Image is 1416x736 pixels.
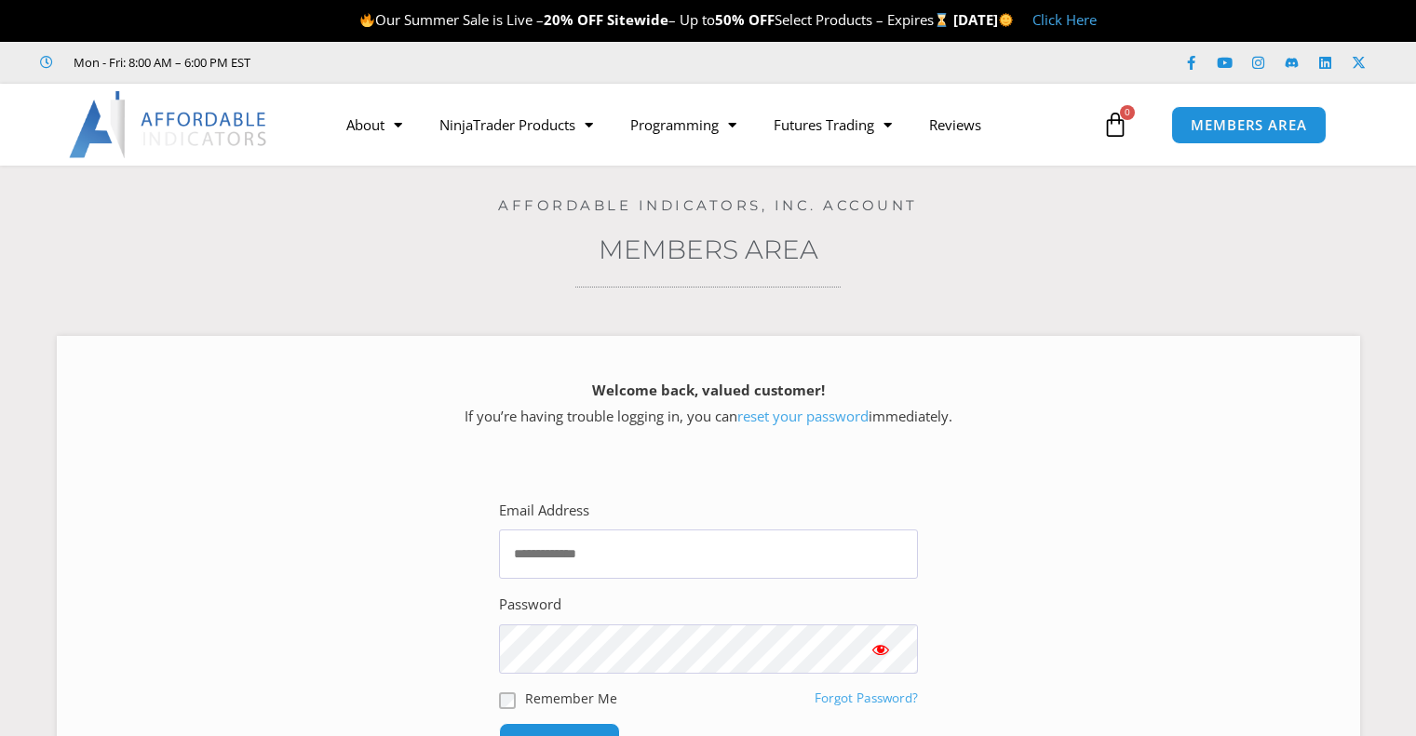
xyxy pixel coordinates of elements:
[499,592,561,618] label: Password
[1032,10,1097,29] a: Click Here
[276,53,556,72] iframe: Customer reviews powered by Trustpilot
[498,196,918,214] a: Affordable Indicators, Inc. Account
[1074,98,1156,152] a: 0
[935,13,949,27] img: ⌛
[910,103,1000,146] a: Reviews
[328,103,421,146] a: About
[544,10,603,29] strong: 20% OFF
[843,624,918,674] button: Show password
[715,10,775,29] strong: 50% OFF
[737,407,869,425] a: reset your password
[1191,118,1307,132] span: MEMBERS AREA
[815,689,918,706] a: Forgot Password?
[599,234,818,265] a: Members Area
[525,689,617,708] label: Remember Me
[69,51,250,74] span: Mon - Fri: 8:00 AM – 6:00 PM EST
[89,378,1328,430] p: If you’re having trouble logging in, you can immediately.
[953,10,1014,29] strong: [DATE]
[1171,106,1327,144] a: MEMBERS AREA
[328,103,1098,146] nav: Menu
[755,103,910,146] a: Futures Trading
[607,10,668,29] strong: Sitewide
[499,498,589,524] label: Email Address
[360,13,374,27] img: 🔥
[359,10,953,29] span: Our Summer Sale is Live – – Up to Select Products – Expires
[69,91,269,158] img: LogoAI | Affordable Indicators – NinjaTrader
[999,13,1013,27] img: 🌞
[421,103,612,146] a: NinjaTrader Products
[612,103,755,146] a: Programming
[1120,105,1135,120] span: 0
[592,381,825,399] strong: Welcome back, valued customer!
